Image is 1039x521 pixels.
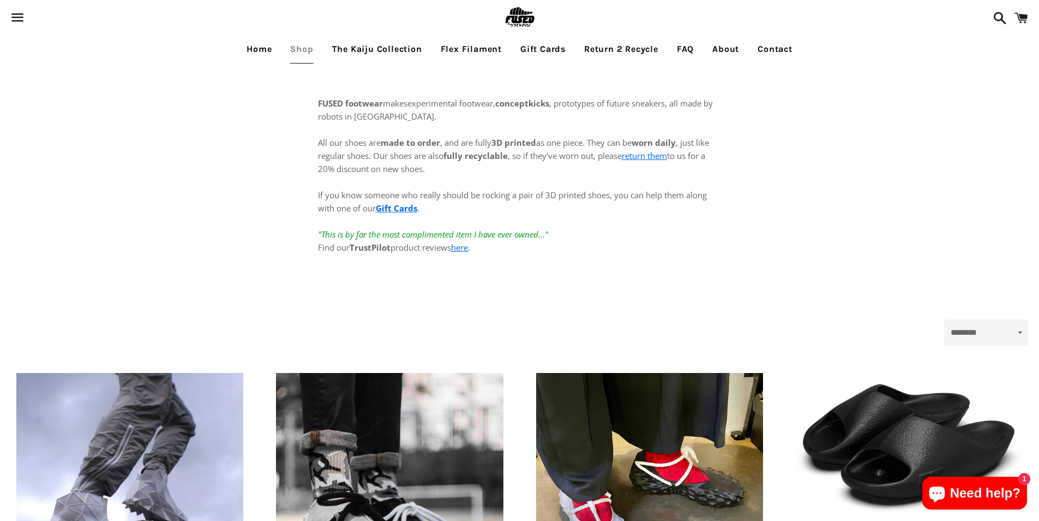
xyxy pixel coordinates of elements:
strong: worn daily [632,137,676,148]
em: "This is by far the most complimented item I have ever owned..." [318,229,548,240]
inbox-online-store-chat: Shopify online store chat [919,477,1030,512]
a: Flex Filament [433,35,510,63]
a: Contact [749,35,801,63]
a: About [704,35,747,63]
strong: 3D printed [491,137,536,148]
a: Return 2 Recycle [576,35,666,63]
a: FAQ [669,35,702,63]
a: here [451,242,468,253]
a: Slate-Black [796,373,1023,517]
p: All our shoes are , and are fully as one piece. They can be , just like regular shoes. Our shoes ... [318,123,722,254]
a: Gift Cards [512,35,574,63]
a: The Kaiju Collection [324,35,430,63]
span: makes [318,98,407,109]
a: return them [622,150,667,161]
strong: TrustPilot [350,242,391,253]
strong: fully recyclable [443,150,508,161]
a: Shop [282,35,321,63]
span: experimental footwear, , prototypes of future sneakers, all made by robots in [GEOGRAPHIC_DATA]. [318,98,713,122]
a: Home [238,35,280,63]
strong: FUSED footwear [318,98,383,109]
a: Gift Cards [376,203,417,214]
strong: made to order [381,137,440,148]
strong: conceptkicks [495,98,549,109]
